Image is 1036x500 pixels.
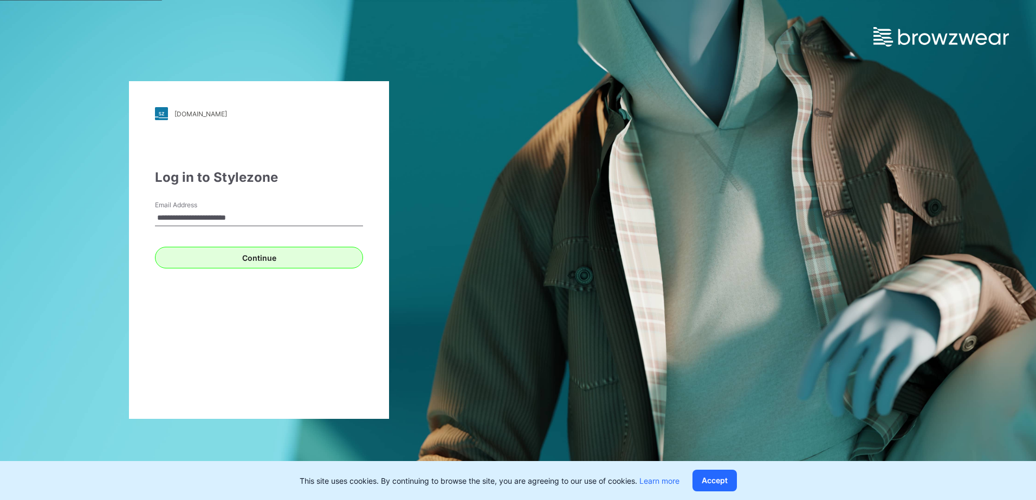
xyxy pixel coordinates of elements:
[155,247,363,268] button: Continue
[692,470,737,491] button: Accept
[639,476,679,485] a: Learn more
[155,107,168,120] img: stylezone-logo.562084cfcfab977791bfbf7441f1a819.svg
[155,107,363,120] a: [DOMAIN_NAME]
[155,168,363,187] div: Log in to Stylezone
[174,110,227,118] div: [DOMAIN_NAME]
[873,27,1009,47] img: browzwear-logo.e42bd6dac1945053ebaf764b6aa21510.svg
[300,475,679,486] p: This site uses cookies. By continuing to browse the site, you are agreeing to our use of cookies.
[155,200,231,210] label: Email Address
